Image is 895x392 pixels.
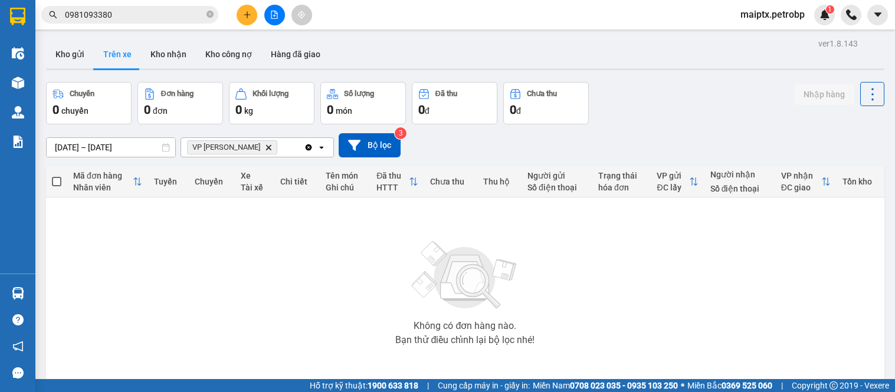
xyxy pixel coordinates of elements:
[598,171,645,180] div: Trạng thái
[144,103,150,117] span: 0
[412,82,497,124] button: Đã thu0đ
[241,171,268,180] div: Xe
[846,9,857,20] img: phone-icon
[657,171,689,180] div: VP gửi
[47,138,175,157] input: Select a date range.
[867,5,888,25] button: caret-down
[710,184,769,193] div: Số điện thoại
[570,381,678,390] strong: 0708 023 035 - 0935 103 250
[435,90,457,98] div: Đã thu
[687,379,772,392] span: Miền Bắc
[376,171,408,180] div: Đã thu
[483,177,516,186] div: Thu hộ
[527,171,586,180] div: Người gửi
[826,5,834,14] sup: 1
[775,166,837,197] th: Toggle SortBy
[395,335,535,345] div: Bạn thử điều chỉnh lại bộ lọc nhé!
[235,103,242,117] span: 0
[371,166,424,197] th: Toggle SortBy
[265,144,272,151] svg: Delete
[842,177,878,186] div: Tồn kho
[317,143,326,152] svg: open
[12,106,24,118] img: warehouse-icon
[310,379,418,392] span: Hỗ trợ kỹ thuật:
[261,40,330,68] button: Hàng đã giao
[781,379,783,392] span: |
[430,177,471,186] div: Chưa thu
[46,82,132,124] button: Chuyến0chuyến
[395,127,406,139] sup: 3
[12,287,24,299] img: warehouse-icon
[291,5,312,25] button: aim
[10,8,25,25] img: logo-vxr
[70,90,94,98] div: Chuyến
[12,136,24,148] img: solution-icon
[830,381,838,390] span: copyright
[427,379,429,392] span: |
[187,140,277,154] span: VP Minh Hưng, close by backspace
[264,5,285,25] button: file-add
[46,40,94,68] button: Kho gửi
[137,82,223,124] button: Đơn hàng0đơn
[253,90,289,98] div: Khối lượng
[206,11,214,18] span: close-circle
[53,103,59,117] span: 0
[425,106,430,116] span: đ
[12,314,24,325] span: question-circle
[781,171,821,180] div: VP nhận
[376,183,408,192] div: HTTT
[533,379,678,392] span: Miền Nam
[61,106,88,116] span: chuyến
[418,103,425,117] span: 0
[196,40,261,68] button: Kho công nợ
[154,177,182,186] div: Tuyến
[339,133,401,157] button: Bộ lọc
[731,7,814,22] span: maiptx.petrobp
[406,234,524,317] img: svg+xml;base64,PHN2ZyBjbGFzcz0ibGlzdC1wbHVnX19zdmciIHhtbG5zPSJodHRwOi8vd3d3LnczLm9yZy8yMDAwL3N2Zy...
[414,321,516,331] div: Không có đơn hàng nào.
[65,8,204,21] input: Tìm tên, số ĐT hoặc mã đơn
[527,183,586,192] div: Số điện thoại
[818,37,858,50] div: ver 1.8.143
[819,9,830,20] img: icon-new-feature
[304,143,313,152] svg: Clear all
[710,170,769,179] div: Người nhận
[94,40,141,68] button: Trên xe
[73,183,133,192] div: Nhân viên
[280,141,281,153] input: Selected VP Minh Hưng.
[12,367,24,378] span: message
[241,183,268,192] div: Tài xế
[243,11,251,19] span: plus
[326,183,365,192] div: Ghi chú
[438,379,530,392] span: Cung cấp máy in - giấy in:
[344,90,374,98] div: Số lượng
[657,183,689,192] div: ĐC lấy
[161,90,194,98] div: Đơn hàng
[206,9,214,21] span: close-circle
[320,82,406,124] button: Số lượng0món
[598,183,645,192] div: hóa đơn
[722,381,772,390] strong: 0369 525 060
[873,9,883,20] span: caret-down
[336,106,352,116] span: món
[651,166,704,197] th: Toggle SortBy
[527,90,557,98] div: Chưa thu
[12,77,24,89] img: warehouse-icon
[681,383,684,388] span: ⚪️
[510,103,516,117] span: 0
[49,11,57,19] span: search
[67,166,148,197] th: Toggle SortBy
[153,106,168,116] span: đơn
[192,143,260,152] span: VP Minh Hưng
[327,103,333,117] span: 0
[794,84,854,105] button: Nhập hàng
[12,341,24,352] span: notification
[781,183,821,192] div: ĐC giao
[229,82,314,124] button: Khối lượng0kg
[280,177,313,186] div: Chi tiết
[326,171,365,180] div: Tên món
[73,171,133,180] div: Mã đơn hàng
[270,11,278,19] span: file-add
[237,5,257,25] button: plus
[368,381,418,390] strong: 1900 633 818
